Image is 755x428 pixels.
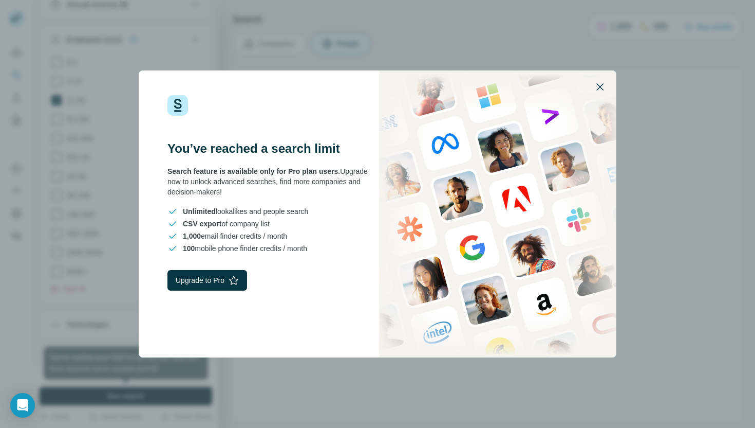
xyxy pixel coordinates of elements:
span: 100 [183,244,195,253]
button: Upgrade to Pro [167,270,247,291]
img: Surfe Logo [167,95,188,116]
h3: You’ve reached a search limit [167,140,377,157]
img: Surfe Stock Photo - showing people and technologies [379,70,616,358]
div: Open Intercom Messenger [10,393,35,418]
span: mobile phone finder credits / month [183,243,307,254]
span: 1,000 [183,232,201,240]
span: Unlimited [183,207,216,216]
span: email finder credits / month [183,231,287,241]
span: lookalikes and people search [183,206,308,217]
span: Search feature is available only for Pro plan users. [167,167,340,175]
span: of company list [183,219,270,229]
span: CSV export [183,220,221,228]
div: Upgrade now to unlock advanced searches, find more companies and decision-makers! [167,166,377,197]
